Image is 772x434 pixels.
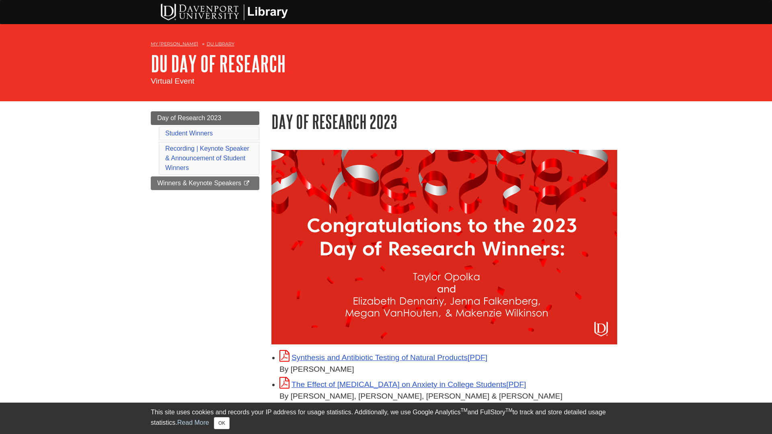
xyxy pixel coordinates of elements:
[151,51,286,76] a: DU Day of Research
[157,180,241,186] span: Winners & Keynote Speakers
[279,391,621,402] div: By [PERSON_NAME], [PERSON_NAME], [PERSON_NAME] & [PERSON_NAME]
[151,111,259,190] div: Guide Page Menu
[279,380,526,389] a: Link opens in new window
[505,407,512,413] sup: TM
[151,176,259,190] a: Winners & Keynote Speakers
[151,41,198,47] a: My [PERSON_NAME]
[177,419,209,426] a: Read More
[271,150,617,344] img: day of research winners
[279,353,487,362] a: Link opens in new window
[460,407,467,413] sup: TM
[207,41,234,47] a: DU Library
[214,417,230,429] button: Close
[147,2,300,21] img: DU Library
[151,407,621,429] div: This site uses cookies and records your IP address for usage statistics. Additionally, we use Goo...
[157,115,221,121] span: Day of Research 2023
[243,181,250,186] i: This link opens in a new window
[279,364,621,375] div: By [PERSON_NAME]
[165,130,213,137] a: Student Winners
[151,111,259,125] a: Day of Research 2023
[151,39,621,51] nav: breadcrumb
[165,145,249,171] a: Recording | Keynote Speaker & Announcement of Student Winners
[151,77,194,85] span: Virtual Event
[271,111,621,132] h1: Day of Research 2023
